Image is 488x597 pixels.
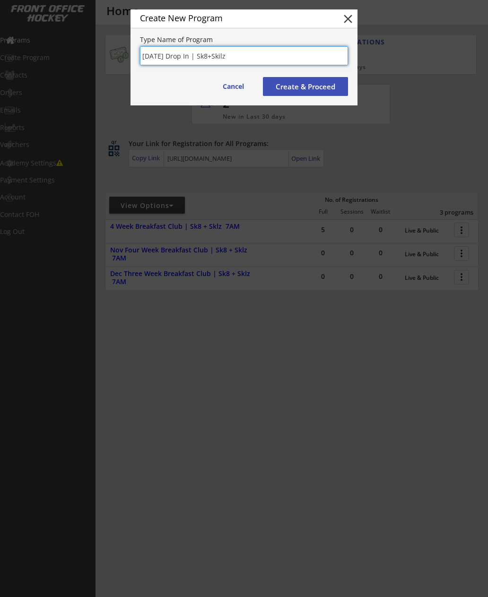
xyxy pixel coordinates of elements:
[341,12,355,26] button: close
[213,77,253,96] button: Cancel
[140,46,348,65] input: Awesome Training Camp
[140,14,326,22] div: Create New Program
[263,77,348,96] button: Create & Proceed
[140,36,348,43] div: Type Name of Program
